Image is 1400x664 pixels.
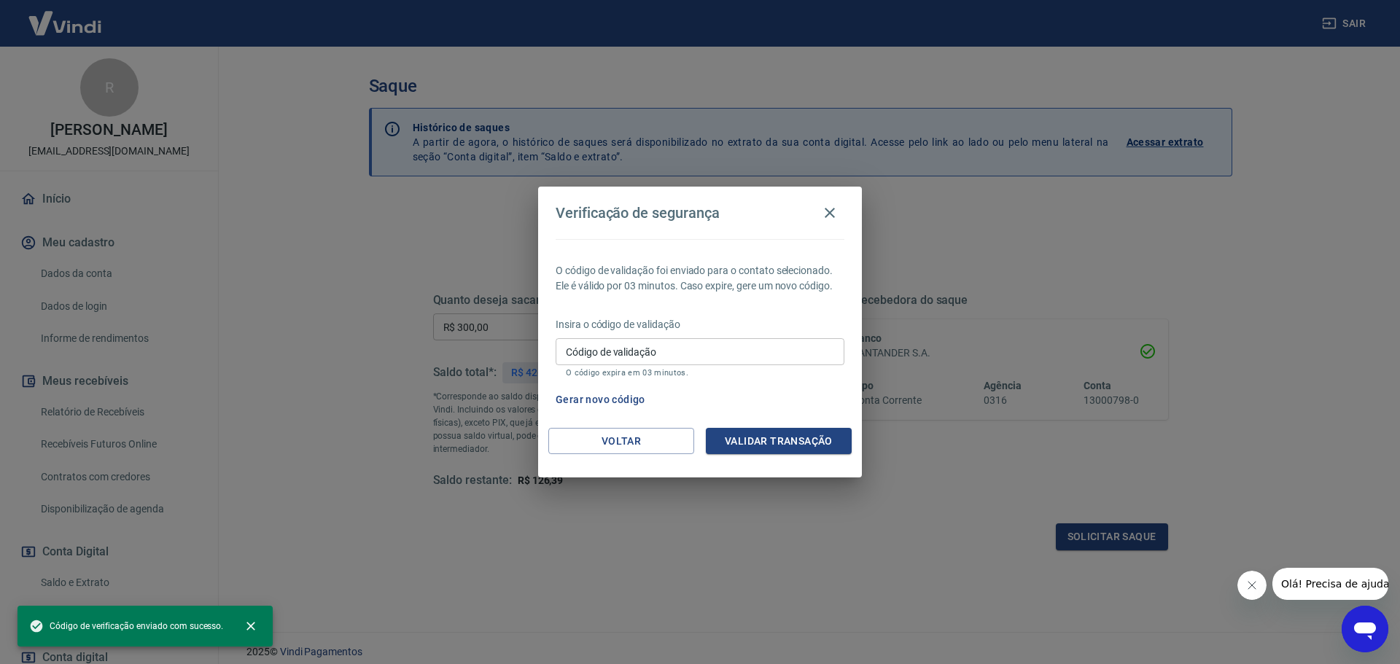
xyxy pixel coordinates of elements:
[556,263,844,294] p: O código de validação foi enviado para o contato selecionado. Ele é válido por 03 minutos. Caso e...
[1342,606,1388,652] iframe: Botão para abrir a janela de mensagens
[9,10,122,22] span: Olá! Precisa de ajuda?
[1272,568,1388,600] iframe: Mensagem da empresa
[556,317,844,332] p: Insira o código de validação
[556,204,720,222] h4: Verificação de segurança
[566,368,834,378] p: O código expira em 03 minutos.
[548,428,694,455] button: Voltar
[550,386,651,413] button: Gerar novo código
[235,610,267,642] button: close
[1237,571,1267,600] iframe: Fechar mensagem
[29,619,223,633] span: Código de verificação enviado com sucesso.
[706,428,852,455] button: Validar transação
